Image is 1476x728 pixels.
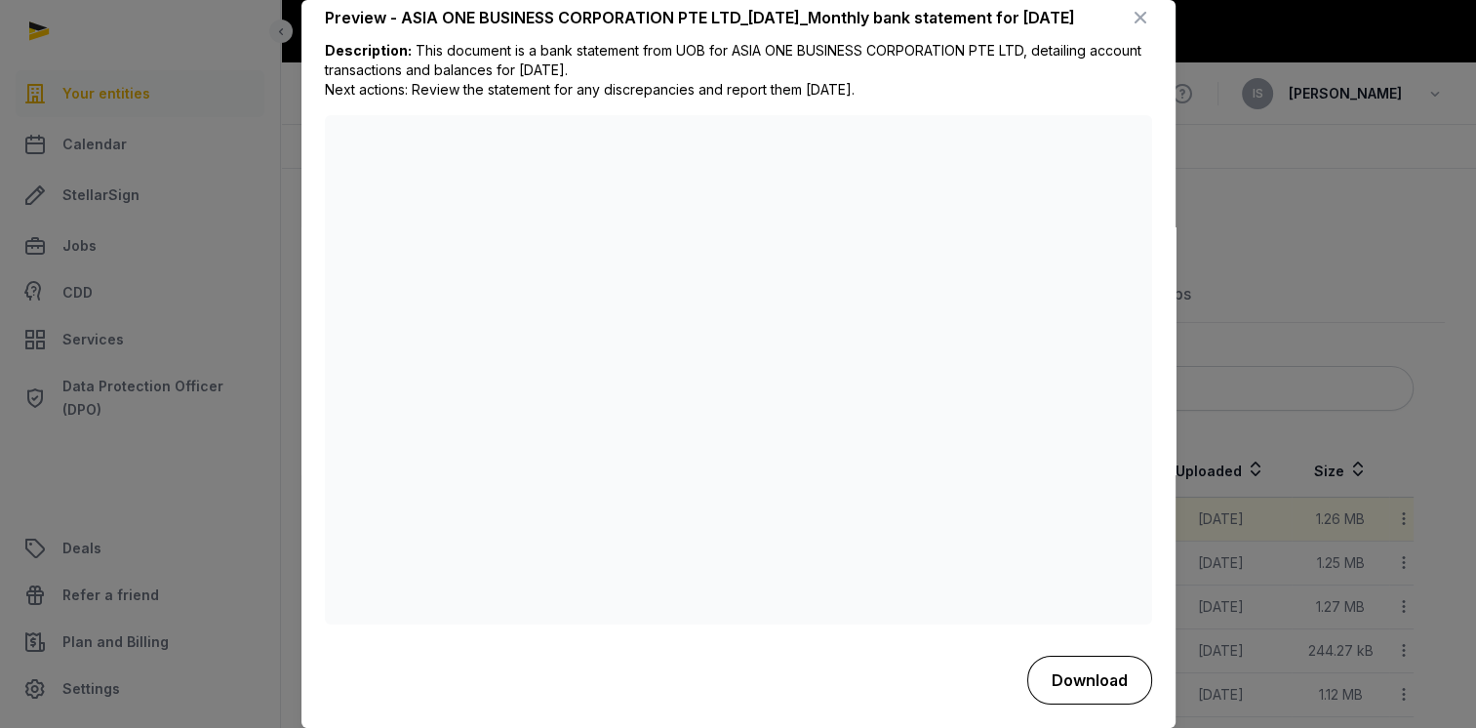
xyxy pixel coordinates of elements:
div: Виджет чата [1378,634,1476,728]
div: Preview - ASIA ONE BUSINESS CORPORATION PTE LTD_[DATE]_Monthly bank statement for [DATE] [325,6,1075,29]
button: Download [1027,656,1152,705]
span: This document is a bank statement from UOB for ASIA ONE BUSINESS CORPORATION PTE LTD, detailing a... [325,42,1141,98]
iframe: Chat Widget [1378,634,1476,728]
b: Description: [325,42,412,59]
